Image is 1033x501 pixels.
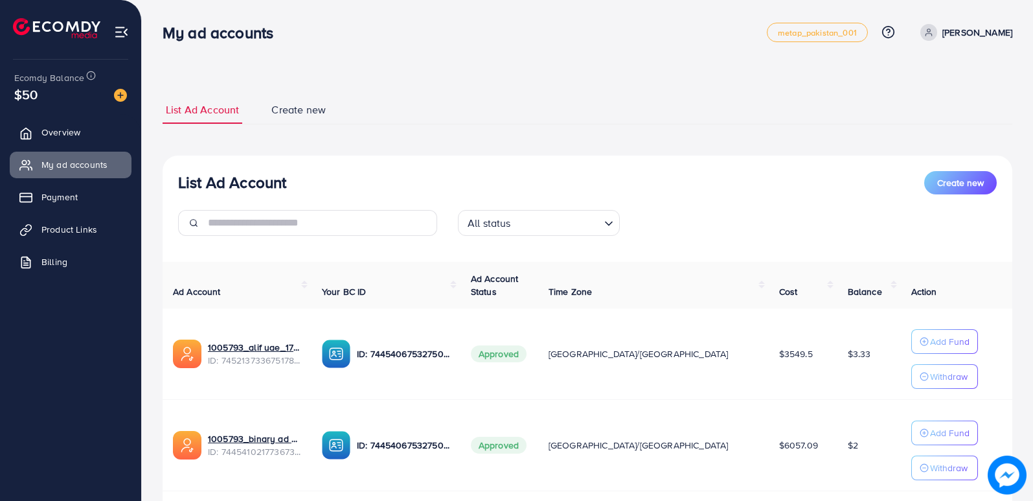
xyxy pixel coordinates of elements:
[848,439,858,452] span: $2
[173,340,201,368] img: ic-ads-acc.e4c84228.svg
[471,272,519,298] span: Ad Account Status
[911,456,978,480] button: Withdraw
[208,445,301,458] span: ID: 7445410217736732673
[911,364,978,389] button: Withdraw
[515,211,599,233] input: Search for option
[10,184,131,210] a: Payment
[779,285,798,298] span: Cost
[178,173,286,192] h3: List Ad Account
[930,425,970,441] p: Add Fund
[911,329,978,354] button: Add Fund
[14,71,84,84] span: Ecomdy Balance
[465,214,514,233] span: All status
[41,126,80,139] span: Overview
[357,437,450,453] p: ID: 7445406753275019281
[14,85,38,104] span: $50
[471,437,527,454] span: Approved
[549,285,592,298] span: Time Zone
[114,25,129,40] img: menu
[779,439,818,452] span: $6057.09
[10,119,131,145] a: Overview
[173,285,221,298] span: Ad Account
[767,23,868,42] a: metap_pakistan_001
[41,223,97,236] span: Product Links
[208,432,301,459] div: <span class='underline'>1005793_binary ad account 1_1733519668386</span></br>7445410217736732673
[322,285,367,298] span: Your BC ID
[848,285,882,298] span: Balance
[930,334,970,349] p: Add Fund
[208,432,301,445] a: 1005793_binary ad account 1_1733519668386
[458,210,620,236] div: Search for option
[322,431,350,460] img: ic-ba-acc.ded83a64.svg
[930,369,968,384] p: Withdraw
[10,152,131,178] a: My ad accounts
[322,340,350,368] img: ic-ba-acc.ded83a64.svg
[848,347,871,360] span: $3.33
[549,347,729,360] span: [GEOGRAPHIC_DATA]/[GEOGRAPHIC_DATA]
[208,341,301,367] div: <span class='underline'>1005793_alif uae_1735085948322</span></br>7452137336751783937
[471,345,527,362] span: Approved
[911,421,978,445] button: Add Fund
[357,346,450,362] p: ID: 7445406753275019281
[208,341,301,354] a: 1005793_alif uae_1735085948322
[915,24,1012,41] a: [PERSON_NAME]
[990,458,1025,493] img: image
[778,29,857,37] span: metap_pakistan_001
[930,460,968,476] p: Withdraw
[13,18,100,38] img: logo
[41,255,67,268] span: Billing
[41,158,108,171] span: My ad accounts
[208,354,301,367] span: ID: 7452137336751783937
[10,216,131,242] a: Product Links
[942,25,1012,40] p: [PERSON_NAME]
[937,176,984,189] span: Create new
[924,171,997,194] button: Create new
[163,23,284,42] h3: My ad accounts
[911,285,937,298] span: Action
[41,191,78,204] span: Payment
[10,249,131,275] a: Billing
[779,347,813,360] span: $3549.5
[166,102,239,117] span: List Ad Account
[114,89,127,102] img: image
[271,102,326,117] span: Create new
[173,431,201,460] img: ic-ads-acc.e4c84228.svg
[549,439,729,452] span: [GEOGRAPHIC_DATA]/[GEOGRAPHIC_DATA]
